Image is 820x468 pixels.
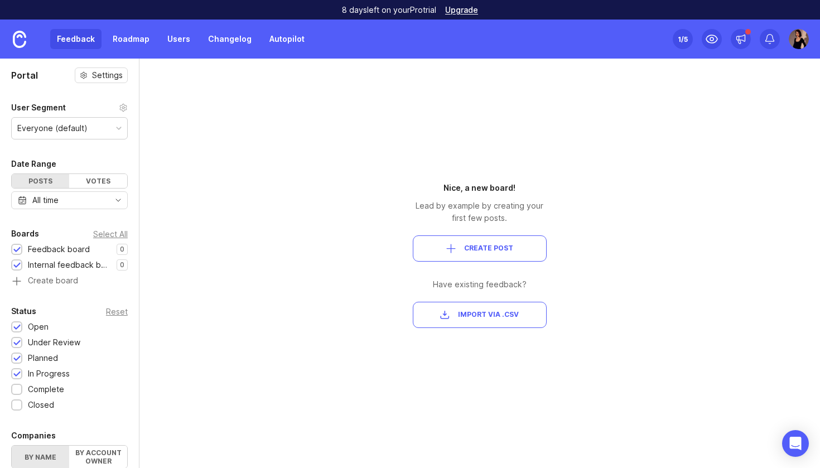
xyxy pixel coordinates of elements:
div: Open [28,321,49,333]
button: Create Post [413,235,547,262]
div: 1 /5 [678,31,688,47]
span: Import via .csv [458,310,519,320]
div: Reset [106,308,128,315]
label: By account owner [69,446,127,468]
div: Select All [93,231,128,237]
img: Madina Umirbek [789,29,809,49]
a: Changelog [201,29,258,49]
div: Feedback board [28,243,90,255]
svg: toggle icon [109,196,127,205]
p: 0 [120,245,124,254]
div: Internal feedback board [28,259,111,271]
a: Roadmap [106,29,156,49]
button: 1/5 [673,29,693,49]
img: Canny Home [13,31,26,48]
div: Planned [28,352,58,364]
div: Closed [28,399,54,411]
div: Under Review [28,336,80,349]
label: By name [12,446,69,468]
div: In Progress [28,368,70,380]
div: Complete [28,383,64,395]
div: All time [32,194,59,206]
div: Everyone (default) [17,122,88,134]
a: Autopilot [263,29,311,49]
p: 0 [120,260,124,269]
div: Votes [69,174,127,188]
a: Users [161,29,197,49]
div: Companies [11,429,56,442]
p: 8 days left on your Pro trial [342,4,436,16]
div: Status [11,305,36,318]
div: Nice, a new board! [413,182,547,194]
div: User Segment [11,101,66,114]
button: Import via .csv [413,302,547,328]
h1: Portal [11,69,38,82]
div: Boards [11,227,39,240]
a: Upgrade [445,6,478,14]
div: Have existing feedback? [413,278,547,291]
div: Lead by example by creating your first few posts. [413,200,547,224]
div: Date Range [11,157,56,171]
div: Open Intercom Messenger [782,430,809,457]
a: Create board [11,277,128,287]
span: Settings [92,70,123,81]
div: Posts [12,174,69,188]
button: Settings [75,67,128,83]
span: Create Post [464,244,513,253]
